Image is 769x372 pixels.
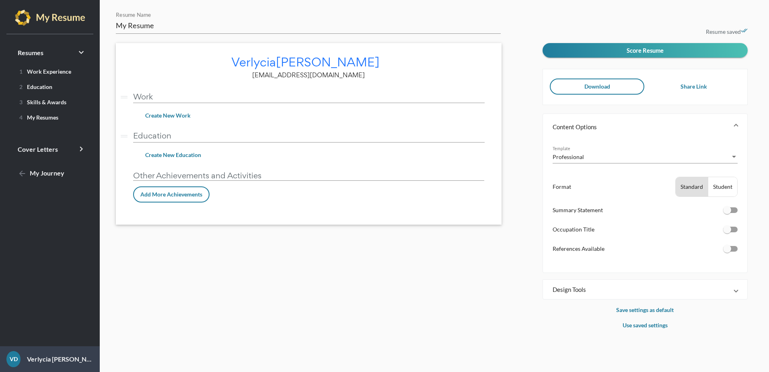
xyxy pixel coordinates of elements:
[584,83,610,90] span: Download
[18,145,58,153] span: Cover Letters
[19,83,23,90] span: 2
[553,153,584,160] span: Professional
[19,99,23,105] span: 3
[252,71,365,79] span: [EMAIL_ADDRESS][DOMAIN_NAME]
[116,21,501,31] input: Resume Name
[543,140,747,273] div: Content Options
[140,191,202,198] span: Add More Achievements
[647,79,740,95] button: Share Link
[627,47,664,54] span: Score Resume
[16,114,58,121] span: My Resumes
[553,205,738,222] li: Summary Statement
[16,68,71,75] span: Work Experience
[10,95,90,108] a: 3Skills & Awards
[708,177,737,196] button: Student
[676,177,708,196] button: Standard
[119,92,129,102] i: drag_handle
[553,123,728,131] mat-panel-title: Content Options
[145,151,201,158] span: Create New Education
[553,285,728,293] mat-panel-title: Design Tools
[19,114,23,121] span: 4
[18,169,64,177] span: My Journey
[133,186,210,203] button: Add More Achievements
[139,148,208,162] button: Create New Education
[15,10,85,26] img: my-resume-light.png
[16,83,52,90] span: Education
[6,351,21,367] div: VD
[741,27,748,34] i: done_all
[550,79,644,95] button: Download
[553,225,738,241] li: Occupation Title
[133,171,485,181] p: Other Achievements and Activities
[139,108,197,123] button: Create New Work
[543,43,748,58] button: Score Resume
[21,354,93,364] p: Verlycia [PERSON_NAME]
[18,49,43,56] span: Resumes
[10,164,90,183] a: My Journey
[16,99,66,105] span: Skills & Awards
[543,320,748,330] p: Use saved settings
[76,48,86,57] i: keyboard_arrow_right
[76,144,86,154] i: keyboard_arrow_right
[553,244,738,260] li: References Available
[276,54,380,70] span: [PERSON_NAME]
[10,65,90,78] a: 1Work Experience
[145,112,191,119] span: Create New Work
[18,169,27,179] mat-icon: arrow_back
[553,153,738,161] mat-select: Template
[231,54,276,70] span: Verlycia
[119,131,129,141] i: drag_handle
[681,83,707,90] span: Share Link
[19,68,23,75] span: 1
[543,27,748,37] p: Resume saved
[553,177,738,197] li: Format
[543,280,747,299] mat-expansion-panel-header: Design Tools
[543,305,748,315] p: Save settings as default
[543,114,747,140] mat-expansion-panel-header: Content Options
[10,111,90,124] a: 4My Resumes
[10,80,90,93] a: 2Education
